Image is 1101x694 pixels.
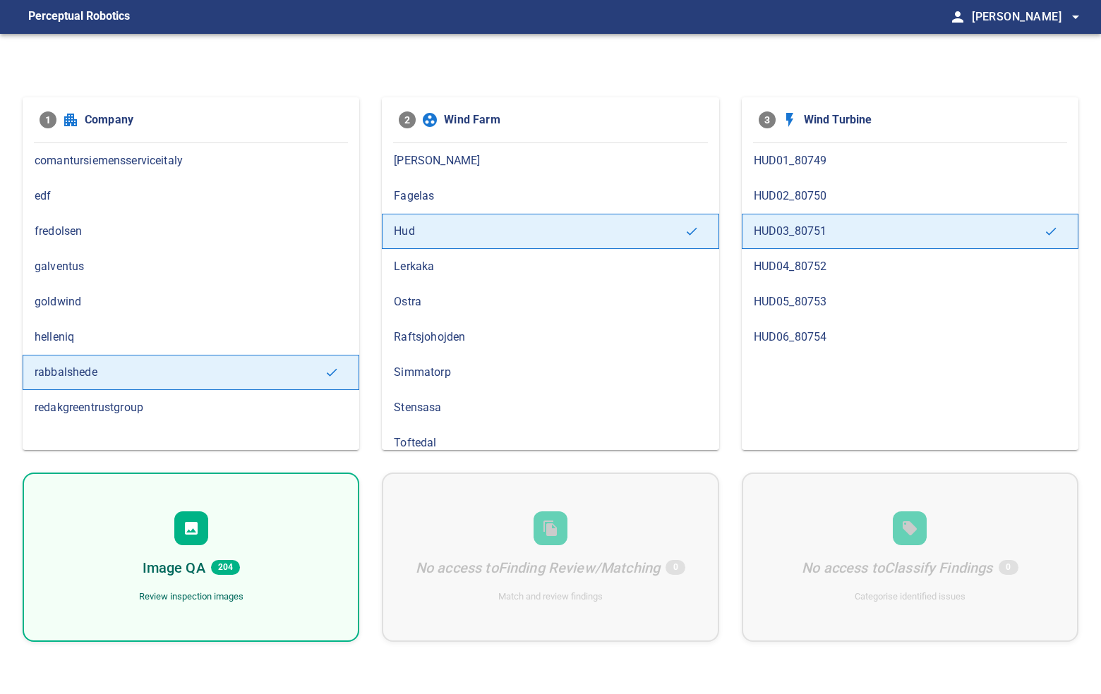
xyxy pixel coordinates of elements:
[804,111,1061,128] span: Wind Turbine
[382,249,718,284] div: Lerkaka
[1067,8,1084,25] span: arrow_drop_down
[444,111,702,128] span: Wind Farm
[143,556,205,579] h6: Image QA
[754,152,1066,169] span: HUD01_80749
[972,7,1084,27] span: [PERSON_NAME]
[35,188,347,205] span: edf
[394,258,706,275] span: Lerkaka
[394,364,706,381] span: Simmatorp
[23,143,359,178] div: comantursiemensserviceitaly
[394,188,706,205] span: Fagelas
[23,249,359,284] div: galventus
[40,111,56,128] span: 1
[35,258,347,275] span: galventus
[382,143,718,178] div: [PERSON_NAME]
[35,399,347,416] span: redakgreentrustgroup
[754,293,1066,310] span: HUD05_80753
[35,223,347,240] span: fredolsen
[23,390,359,425] div: redakgreentrustgroup
[754,258,1066,275] span: HUD04_80752
[139,590,243,604] div: Review inspection images
[754,188,1066,205] span: HUD02_80750
[23,214,359,249] div: fredolsen
[742,143,1078,178] div: HUD01_80749
[742,249,1078,284] div: HUD04_80752
[742,214,1078,249] div: HUD03_80751
[394,329,706,346] span: Raftsjohojden
[211,560,240,575] span: 204
[35,364,325,381] span: rabbalshede
[382,355,718,390] div: Simmatorp
[382,178,718,214] div: Fagelas
[23,473,359,642] div: Image QA204Review inspection images
[742,284,1078,319] div: HUD05_80753
[742,178,1078,214] div: HUD02_80750
[759,111,776,128] span: 3
[23,319,359,355] div: helleniq
[394,399,706,416] span: Stensasa
[966,3,1084,31] button: [PERSON_NAME]
[399,111,416,128] span: 2
[35,152,347,169] span: comantursiemensserviceitaly
[754,223,1044,240] span: HUD03_80751
[28,6,130,28] figcaption: Perceptual Robotics
[35,329,347,346] span: helleniq
[35,293,347,310] span: goldwind
[85,111,342,128] span: Company
[382,319,718,355] div: Raftsjohojden
[949,8,966,25] span: person
[382,425,718,461] div: Toftedal
[394,223,684,240] span: Hud
[23,284,359,319] div: goldwind
[382,284,718,319] div: Ostra
[23,178,359,214] div: edf
[394,434,706,451] span: Toftedal
[394,293,706,310] span: Ostra
[23,355,359,390] div: rabbalshede
[382,214,718,249] div: Hud
[754,329,1066,346] span: HUD06_80754
[394,152,706,169] span: [PERSON_NAME]
[382,390,718,425] div: Stensasa
[742,319,1078,355] div: HUD06_80754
